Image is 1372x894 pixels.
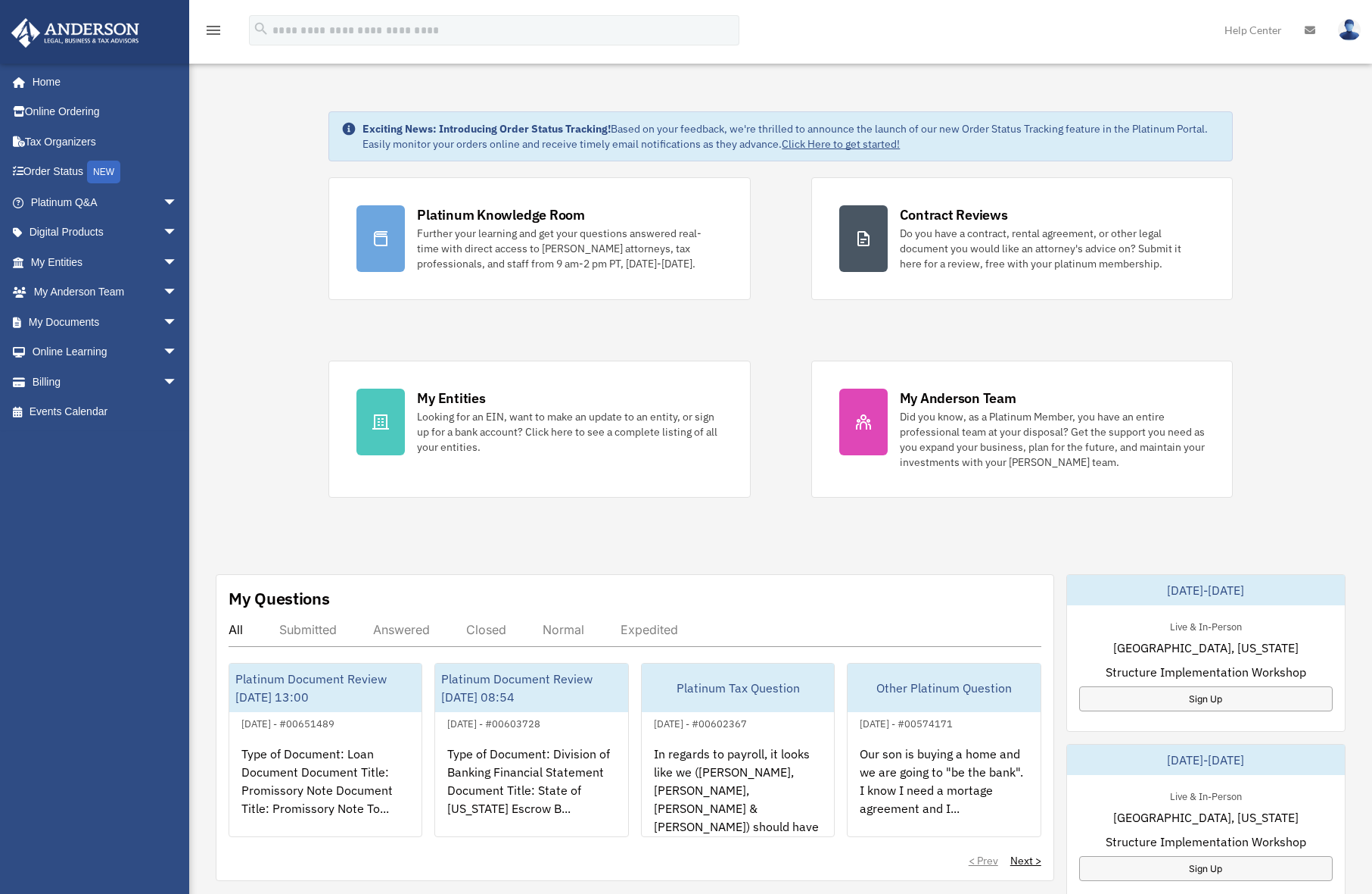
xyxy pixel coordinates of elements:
[163,367,193,398] span: arrow_drop_down
[229,664,422,712] div: Platinum Document Review [DATE] 13:00
[229,733,422,851] div: Type of Document: Loan Document Document Title: Promissory Note Document Title: Promissory Note T...
[642,714,759,730] div: [DATE] - #00602367
[1158,787,1254,803] div: Live & In-Person
[362,121,1219,152] div: Based on your feedback, we're thrilled to announce the launch of our new Order Status Tracking fe...
[204,21,222,39] i: menu
[900,389,1016,408] div: My Anderson Team
[1106,833,1306,851] span: Structure Implementation Workshop
[163,247,193,278] span: arrow_drop_down
[900,409,1205,470] div: Did you know, as a Platinum Member, you have an entire professional team at your disposal? Get th...
[466,622,506,637] div: Closed
[11,367,201,397] a: Billingarrow_drop_down
[642,733,834,851] div: In regards to payroll, it looks like we ([PERSON_NAME], [PERSON_NAME], [PERSON_NAME] & [PERSON_NA...
[1079,856,1333,881] a: Sign Up
[1067,745,1345,775] div: [DATE]-[DATE]
[253,20,269,37] i: search
[279,622,337,637] div: Submitted
[641,663,835,837] a: Platinum Tax Question[DATE] - #00602367In regards to payroll, it looks like we ([PERSON_NAME], [P...
[900,226,1205,271] div: Do you have a contract, rental agreement, or other legal document you would like an attorney's ad...
[229,622,243,637] div: All
[328,361,750,498] a: My Entities Looking for an EIN, want to make an update to an entity, or sign up for a bank accoun...
[847,663,1041,837] a: Other Platinum Question[DATE] - #00574171Our son is buying a home and we are going to "be the ban...
[163,307,193,338] span: arrow_drop_down
[811,361,1233,498] a: My Anderson Team Did you know, as a Platinum Member, you have an entire professional team at your...
[7,18,144,48] img: Anderson Advisors Platinum Portal
[848,733,1040,851] div: Our son is buying a home and we are going to "be the bank". I know I need a mortage agreement and...
[11,127,201,157] a: Tax Organizers
[1067,575,1345,605] div: [DATE]-[DATE]
[11,97,201,127] a: Online Ordering
[435,664,627,712] div: Platinum Document Review [DATE] 08:54
[1158,617,1254,633] div: Live & In-Person
[435,733,627,851] div: Type of Document: Division of Banking Financial Statement Document Title: State of [US_STATE] Esc...
[163,277,193,308] span: arrow_drop_down
[87,161,120,183] div: NEW
[229,714,347,730] div: [DATE] - #00651489
[417,389,485,408] div: My Entities
[163,217,193,249] span: arrow_drop_down
[1113,808,1299,827] span: [GEOGRAPHIC_DATA], [US_STATE]
[11,307,201,337] a: My Documentsarrow_drop_down
[417,409,722,455] div: Looking for an EIN, want to make an update to an entity, or sign up for a bank account? Click her...
[1079,686,1333,711] a: Sign Up
[1106,663,1306,681] span: Structure Implementation Workshop
[848,664,1040,712] div: Other Platinum Question
[1338,19,1361,41] img: User Pic
[229,587,330,610] div: My Questions
[642,664,834,712] div: Platinum Tax Question
[328,177,750,300] a: Platinum Knowledge Room Further your learning and get your questions answered real-time with dire...
[435,714,552,730] div: [DATE] - #00603728
[11,337,201,367] a: Online Learningarrow_drop_down
[163,337,193,368] span: arrow_drop_down
[1010,853,1041,868] a: Next >
[229,663,422,837] a: Platinum Document Review [DATE] 13:00[DATE] - #00651489Type of Document: Loan Document Document T...
[11,187,201,217] a: Platinum Q&Aarrow_drop_down
[11,157,201,188] a: Order StatusNEW
[362,122,611,136] strong: Exciting News: Introducing Order Status Tracking!
[204,27,222,39] a: menu
[811,177,1233,300] a: Contract Reviews Do you have a contract, rental agreement, or other legal document you would like...
[1113,639,1299,657] span: [GEOGRAPHIC_DATA], [US_STATE]
[782,137,900,151] a: Click Here to get started!
[11,397,201,427] a: Events Calendar
[11,217,201,248] a: Digital Productsarrow_drop_down
[11,247,201,277] a: My Entitiesarrow_drop_down
[434,663,628,837] a: Platinum Document Review [DATE] 08:54[DATE] - #00603728Type of Document: Division of Banking Fina...
[848,714,965,730] div: [DATE] - #00574171
[417,226,722,271] div: Further your learning and get your questions answered real-time with direct access to [PERSON_NAM...
[11,277,201,308] a: My Anderson Teamarrow_drop_down
[11,67,193,97] a: Home
[900,205,1008,224] div: Contract Reviews
[373,622,430,637] div: Answered
[163,187,193,218] span: arrow_drop_down
[417,205,585,224] div: Platinum Knowledge Room
[543,622,584,637] div: Normal
[621,622,678,637] div: Expedited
